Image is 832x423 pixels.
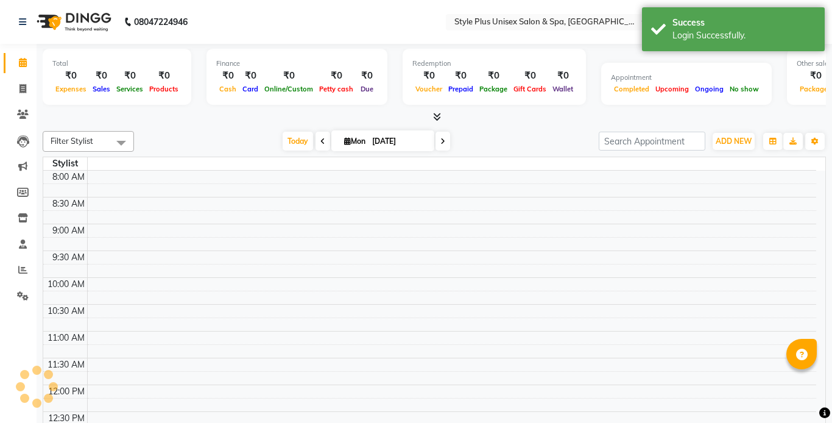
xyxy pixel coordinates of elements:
div: ₹0 [216,69,239,83]
span: Upcoming [652,85,692,93]
span: ADD NEW [716,137,752,146]
div: Total [52,59,182,69]
div: ₹0 [52,69,90,83]
span: Filter Stylist [51,136,93,146]
div: 11:30 AM [45,358,87,371]
div: ₹0 [316,69,356,83]
span: No show [727,85,762,93]
span: Products [146,85,182,93]
input: Search Appointment [599,132,705,151]
div: ₹0 [549,69,576,83]
span: Online/Custom [261,85,316,93]
img: logo [31,5,115,39]
button: ADD NEW [713,133,755,150]
div: ₹0 [239,69,261,83]
div: ₹0 [146,69,182,83]
div: Success [672,16,816,29]
span: Sales [90,85,113,93]
span: Package [476,85,510,93]
span: Petty cash [316,85,356,93]
span: Wallet [549,85,576,93]
div: 10:30 AM [45,305,87,318]
div: 12:00 PM [46,385,87,398]
div: ₹0 [476,69,510,83]
div: 8:30 AM [50,197,87,210]
span: Due [358,85,376,93]
div: 10:00 AM [45,278,87,291]
div: 8:00 AM [50,171,87,183]
div: ₹0 [412,69,445,83]
span: Gift Cards [510,85,549,93]
div: Finance [216,59,378,69]
div: Redemption [412,59,576,69]
span: Voucher [412,85,445,93]
span: Services [113,85,146,93]
div: 9:30 AM [50,251,87,264]
input: 2025-09-01 [368,132,429,151]
div: ₹0 [113,69,146,83]
span: Card [239,85,261,93]
div: ₹0 [261,69,316,83]
div: 9:00 AM [50,224,87,237]
div: ₹0 [510,69,549,83]
span: Completed [611,85,652,93]
span: Cash [216,85,239,93]
span: Ongoing [692,85,727,93]
div: ₹0 [445,69,476,83]
div: ₹0 [90,69,113,83]
b: 08047224946 [134,5,188,39]
div: 11:00 AM [45,332,87,344]
div: Stylist [43,157,87,170]
div: ₹0 [356,69,378,83]
div: Login Successfully. [672,29,816,42]
span: Prepaid [445,85,476,93]
span: Today [283,132,313,151]
span: Mon [341,137,368,146]
div: Appointment [611,73,762,83]
span: Expenses [52,85,90,93]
